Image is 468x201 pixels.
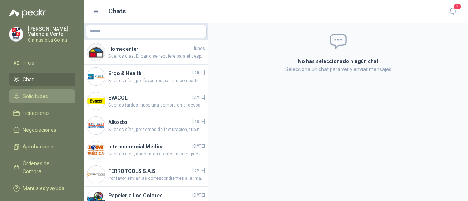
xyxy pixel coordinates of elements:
[192,70,205,77] span: [DATE]
[9,181,75,195] a: Manuales y ayuda
[108,77,205,84] span: Buenos días, por favor nos podrían compartir estatura y peso del paciente.
[194,45,205,52] span: lunes
[23,109,50,117] span: Licitaciones
[9,89,75,103] a: Solicitudes
[108,6,126,16] h1: Chats
[108,175,205,182] span: Por favor enviar las correspondientes a la imagen WhatsApp Image [DATE] 1.03.20 PM.jpeg
[23,159,68,175] span: Órdenes de Compra
[108,118,191,126] h4: Alkosto
[23,126,56,134] span: Negociaciones
[453,3,461,10] span: 2
[108,151,205,158] span: Buenos días, quedamos atentos a la respuesta
[84,162,208,187] a: Company LogoFERROTOOLS S.A.S.[DATE]Por favor enviar las correspondientes a la imagen WhatsApp Ima...
[446,5,459,18] button: 2
[9,140,75,154] a: Aprobaciones
[9,73,75,86] a: Chat
[87,92,105,110] img: Company Logo
[23,143,55,151] span: Aprobaciones
[9,27,23,41] img: Company Logo
[28,26,75,36] p: [PERSON_NAME] Valencia Venté
[87,117,105,134] img: Company Logo
[84,138,208,162] a: Company LogoIntercomercial Médica[DATE]Buenos días, quedamos atentos a la respuesta
[84,40,208,65] a: Company LogoHomecenterlunesBuenos días, El carro se requiere para el desplazamiento de elementos ...
[87,166,105,183] img: Company Logo
[217,57,459,65] h2: No has seleccionado ningún chat
[84,113,208,138] a: Company LogoAlkosto[DATE]Buenos días, por temas de facturacion, tributacion, y credito 30 dias, e...
[192,167,205,174] span: [DATE]
[9,123,75,137] a: Negociaciones
[9,9,46,18] img: Logo peakr
[108,167,191,175] h4: FERROTOOLS S.A.S.
[87,141,105,159] img: Company Logo
[108,53,205,60] span: Buenos días, El carro se requiere para el desplazamiento de elementos de cafetería (termos de caf...
[9,106,75,120] a: Licitaciones
[192,192,205,199] span: [DATE]
[23,59,34,67] span: Inicio
[9,156,75,178] a: Órdenes de Compra
[108,126,205,133] span: Buenos días, por temas de facturacion, tributacion, y credito 30 dias, el precio debe tener consi...
[108,69,191,77] h4: Ergo & Health
[23,184,64,192] span: Manuales y ayuda
[84,65,208,89] a: Company LogoErgo & Health[DATE]Buenos días, por favor nos podrían compartir estatura y peso del p...
[108,192,191,200] h4: Papeleria Los Colores
[192,119,205,125] span: [DATE]
[87,68,105,85] img: Company Logo
[9,56,75,70] a: Inicio
[192,94,205,101] span: [DATE]
[192,143,205,150] span: [DATE]
[87,43,105,61] img: Company Logo
[108,94,191,102] h4: EVACOL
[23,92,48,100] span: Solicitudes
[108,143,191,151] h4: Intercomercial Médica
[28,38,75,42] p: Gimnasio La Colina
[108,45,192,53] h4: Homecenter
[23,76,34,84] span: Chat
[108,102,205,109] span: Buenas tardes, hubo una demora en el despacho, estarían llegando entre mañana y el jueves. Guía S...
[84,89,208,113] a: Company LogoEVACOL[DATE]Buenas tardes, hubo una demora en el despacho, estarían llegando entre ma...
[217,65,459,73] p: Selecciona un chat para ver y enviar mensajes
